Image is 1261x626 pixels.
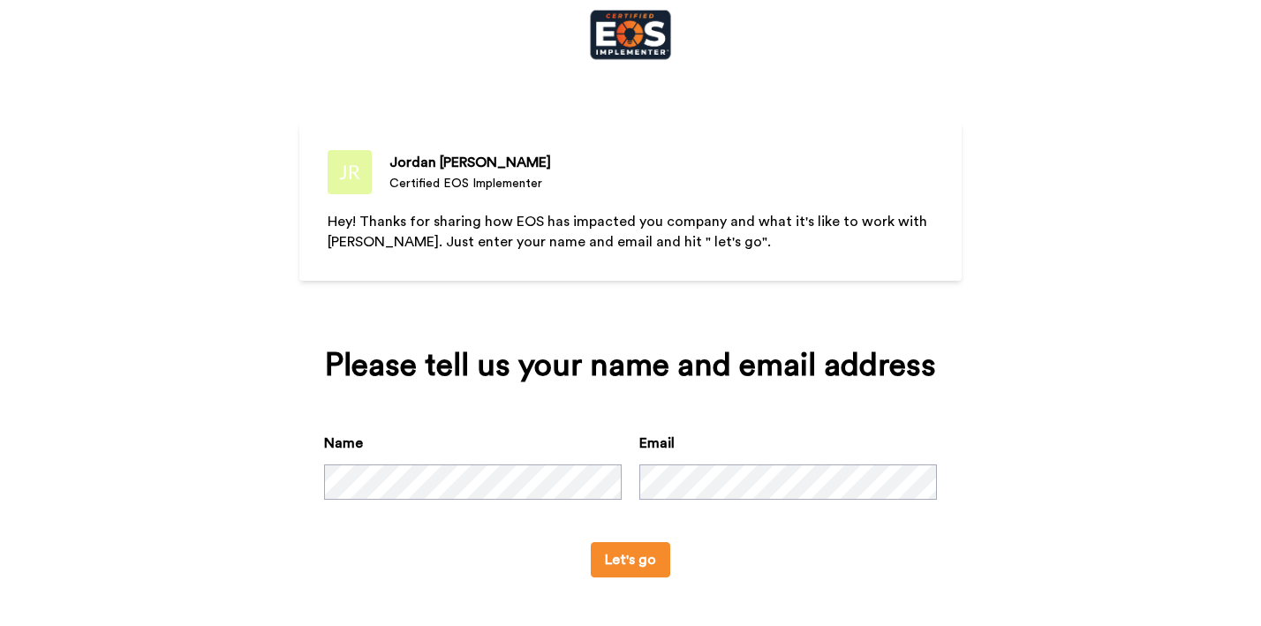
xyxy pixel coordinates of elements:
div: Certified EOS Implementer [389,175,551,192]
label: Name [324,433,363,454]
div: Jordan [PERSON_NAME] [389,152,551,173]
img: Certified EOS Implementer [328,150,372,194]
button: Let's go [591,542,670,577]
div: Please tell us your name and email address [324,348,937,383]
span: Hey! Thanks for sharing how EOS has impacted you company and what it's like to work with [PERSON_... [328,215,931,249]
label: Email [639,433,675,454]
